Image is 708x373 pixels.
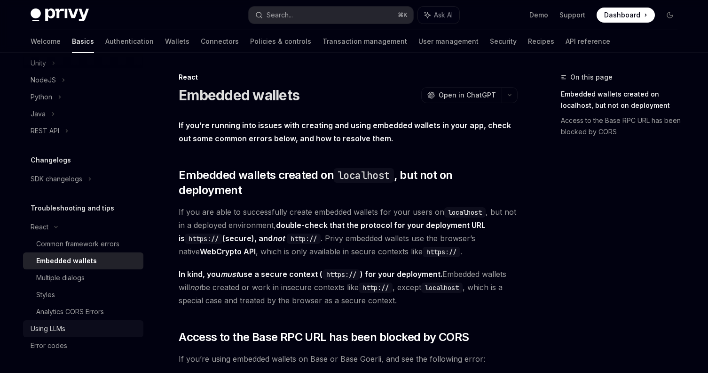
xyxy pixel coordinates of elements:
[31,91,52,103] div: Python
[267,9,293,21] div: Search...
[398,11,408,19] span: ⌘ K
[561,87,685,113] a: Embedded wallets created on localhost, but not on deployment
[439,90,496,100] span: Open in ChatGPT
[31,125,59,137] div: REST API
[31,173,82,185] div: SDK changelogs
[23,303,143,320] a: Analytics CORS Errors
[31,108,46,120] div: Java
[200,247,256,257] a: WebCrypto API
[490,30,517,53] a: Security
[662,8,677,23] button: Toggle dark mode
[72,30,94,53] a: Basics
[36,238,119,250] div: Common framework errors
[604,10,640,20] span: Dashboard
[434,10,453,20] span: Ask AI
[23,235,143,252] a: Common framework errors
[570,72,613,83] span: On this page
[23,337,143,354] a: Error codes
[561,113,685,139] a: Access to the Base RPC URL has been blocked by CORS
[165,30,189,53] a: Wallets
[201,30,239,53] a: Connectors
[597,8,655,23] a: Dashboard
[31,221,48,233] div: React
[179,220,486,243] strong: double-check that the protocol for your deployment URL is (secure), and
[421,283,463,293] code: localhost
[179,87,299,104] h1: Embedded wallets
[36,255,97,267] div: Embedded wallets
[249,7,413,24] button: Search...⌘K
[190,283,201,292] em: not
[36,306,104,317] div: Analytics CORS Errors
[31,203,114,214] h5: Troubleshooting and tips
[31,8,89,22] img: dark logo
[179,205,518,258] span: If you are able to successfully create embedded wallets for your users on , but not in a deployed...
[566,30,610,53] a: API reference
[179,268,518,307] span: Embedded wallets will be created or work in insecure contexts like , except , which is a special ...
[179,73,518,82] div: React
[23,320,143,337] a: Using LLMs
[23,286,143,303] a: Styles
[179,269,442,279] strong: In kind, you use a secure context ( ) for your deployment.
[529,10,548,20] a: Demo
[528,30,554,53] a: Recipes
[418,30,479,53] a: User management
[31,323,65,334] div: Using LLMs
[105,30,154,53] a: Authentication
[323,30,407,53] a: Transaction management
[334,168,394,183] code: localhost
[273,234,285,243] em: not
[31,154,71,166] h5: Changelogs
[31,74,56,86] div: NodeJS
[23,252,143,269] a: Embedded wallets
[250,30,311,53] a: Policies & controls
[423,247,460,257] code: https://
[418,7,459,24] button: Ask AI
[179,352,518,365] span: If you’re using embedded wallets on Base or Base Goerli, and see the following error:
[185,234,222,244] code: https://
[31,30,61,53] a: Welcome
[421,87,502,103] button: Open in ChatGPT
[220,269,239,279] em: must
[323,269,360,280] code: https://
[359,283,393,293] code: http://
[179,168,518,198] span: Embedded wallets created on , but not on deployment
[36,289,55,300] div: Styles
[444,207,486,218] code: localhost
[179,330,469,345] span: Access to the Base RPC URL has been blocked by CORS
[31,340,67,351] div: Error codes
[36,272,85,284] div: Multiple dialogs
[559,10,585,20] a: Support
[23,269,143,286] a: Multiple dialogs
[179,121,511,143] strong: If you’re running into issues with creating and using embedded wallets in your app, check out som...
[287,234,321,244] code: http://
